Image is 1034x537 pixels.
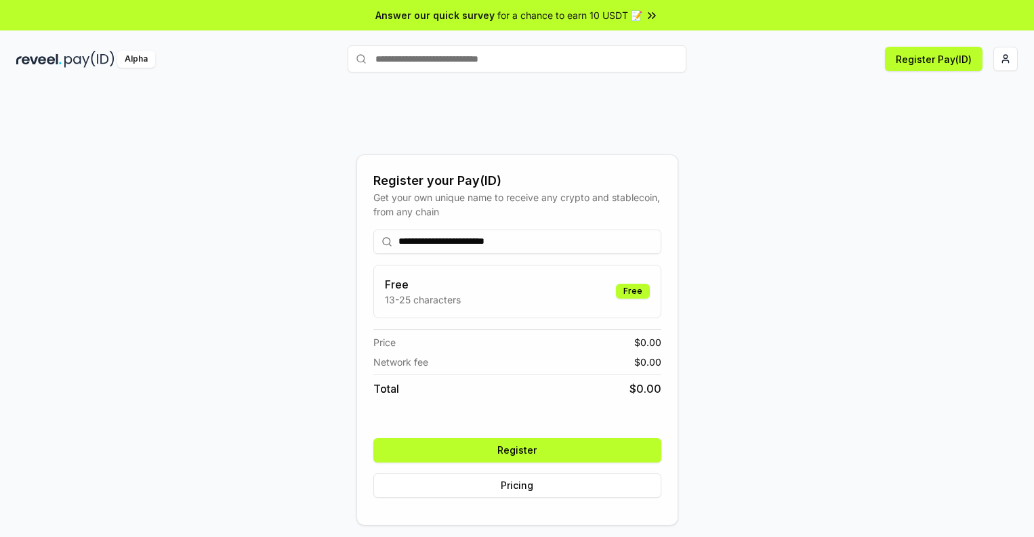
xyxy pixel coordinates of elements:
[385,276,461,293] h3: Free
[373,171,661,190] div: Register your Pay(ID)
[16,51,62,68] img: reveel_dark
[634,355,661,369] span: $ 0.00
[885,47,983,71] button: Register Pay(ID)
[385,293,461,307] p: 13-25 characters
[634,335,661,349] span: $ 0.00
[373,438,661,463] button: Register
[373,381,399,397] span: Total
[629,381,661,397] span: $ 0.00
[375,8,495,22] span: Answer our quick survey
[373,355,428,369] span: Network fee
[497,8,642,22] span: for a chance to earn 10 USDT 📝
[373,335,396,349] span: Price
[64,51,115,68] img: pay_id
[616,284,650,299] div: Free
[373,473,661,498] button: Pricing
[373,190,661,219] div: Get your own unique name to receive any crypto and stablecoin, from any chain
[117,51,155,68] div: Alpha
